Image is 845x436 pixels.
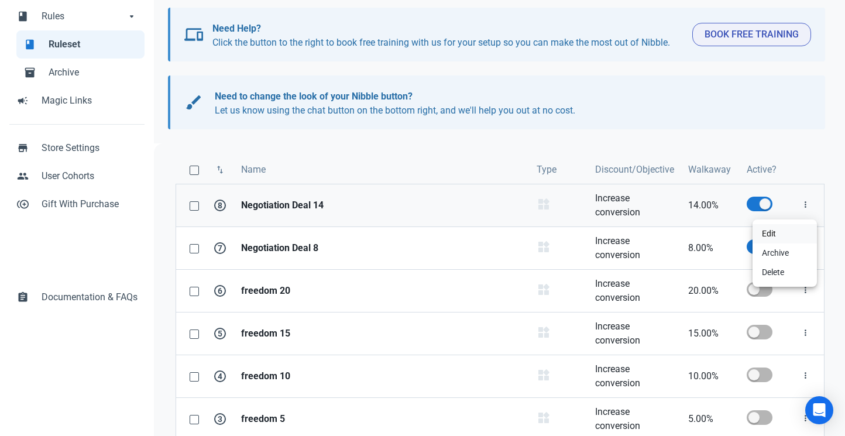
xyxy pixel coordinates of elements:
[17,141,29,153] span: store
[241,412,523,426] strong: freedom 5
[681,355,740,397] a: 10.00%
[49,66,138,80] span: Archive
[42,141,138,155] span: Store Settings
[184,25,203,44] span: devices
[42,9,126,23] span: Rules
[537,197,551,211] span: widgets
[234,355,530,397] a: freedom 10
[241,327,523,341] strong: freedom 15
[9,190,145,218] a: control_point_duplicateGift With Purchase
[17,9,29,21] span: book
[17,290,29,302] span: assignment
[588,355,681,397] a: Increase conversion
[537,240,551,254] span: widgets
[215,164,225,175] span: swap_vert
[241,241,523,255] strong: Negotiation Deal 8
[747,163,777,177] span: Active?
[753,224,817,243] a: Edit
[126,9,138,21] span: arrow_drop_down
[9,2,145,30] a: bookRulesarrow_drop_down
[17,169,29,181] span: people
[588,184,681,226] a: Increase conversion
[17,197,29,209] span: control_point_duplicate
[681,184,740,226] a: 14.00%
[214,370,226,382] span: 4
[588,270,681,312] a: Increase conversion
[24,37,36,49] span: book
[753,263,817,282] a: Delete
[234,313,530,355] a: freedom 15
[9,283,145,311] a: assignmentDocumentation & FAQs
[214,285,226,297] span: 6
[681,313,740,355] a: 15.00%
[692,23,811,46] button: Book Free Training
[212,22,682,50] p: Click the button to the right to book free training with us for your setup so you can make the mo...
[42,290,138,304] span: Documentation & FAQs
[537,283,551,297] span: widgets
[214,413,226,425] span: 3
[184,93,203,112] span: brush
[9,134,145,162] a: storeStore Settings
[214,200,226,211] span: 8
[42,94,138,108] span: Magic Links
[42,197,138,211] span: Gift With Purchase
[588,313,681,355] a: Increase conversion
[234,227,530,269] a: Negotiation Deal 8
[24,66,36,77] span: inventory_2
[49,37,138,52] span: Ruleset
[9,87,145,115] a: campaignMagic Links
[16,59,145,87] a: inventory_2Archive
[17,94,29,105] span: campaign
[537,163,557,177] span: Type
[705,28,799,42] span: Book Free Training
[588,227,681,269] a: Increase conversion
[9,162,145,190] a: peopleUser Cohorts
[537,411,551,425] span: widgets
[16,30,145,59] a: bookRuleset
[681,270,740,312] a: 20.00%
[595,163,674,177] span: Discount/Objective
[214,328,226,339] span: 5
[753,243,817,263] a: Archive
[215,91,413,102] b: Need to change the look of your Nibble button?
[241,198,523,212] strong: Negotiation Deal 14
[241,284,523,298] strong: freedom 20
[688,163,731,177] span: Walkaway
[537,325,551,339] span: widgets
[681,227,740,269] a: 8.00%
[212,23,261,34] b: Need Help?
[537,368,551,382] span: widgets
[241,163,266,177] span: Name
[241,369,523,383] strong: freedom 10
[234,184,530,226] a: Negotiation Deal 14
[234,270,530,312] a: freedom 20
[214,242,226,254] span: 7
[215,90,799,118] p: Let us know using the chat button on the bottom right, and we'll help you out at no cost.
[805,396,833,424] div: Open Intercom Messenger
[42,169,138,183] span: User Cohorts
